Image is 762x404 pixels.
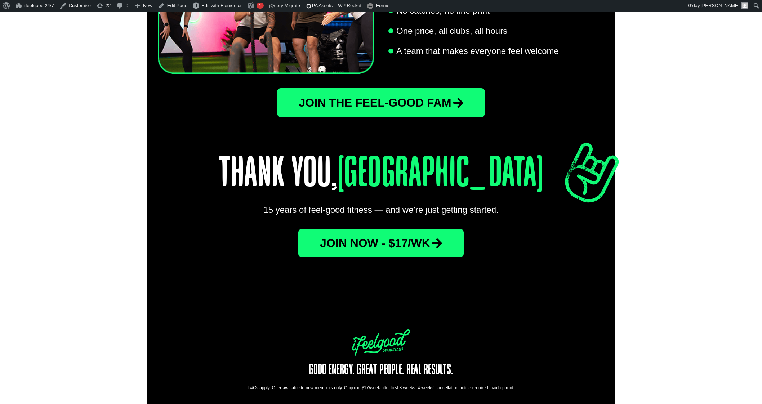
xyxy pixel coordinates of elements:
[252,363,510,377] h5: Good Energy. Great People. Real Results.
[395,24,507,37] span: One price, all clubs, all hours
[277,88,485,117] a: Join the Feel-Good Fam
[298,229,464,257] a: Join now - $17/wk
[259,3,261,8] span: 1
[201,3,242,8] span: Edit with Elementor
[151,153,612,196] h2: [GEOGRAPHIC_DATA]
[320,237,430,249] span: Join now - $17/wk
[151,385,612,391] div: T&Cs apply. Offer available to new members only. Ongoing $17/week after first 8 weeks. 4 weeks’ c...
[299,97,451,108] span: Join the Feel-Good Fam
[219,155,337,194] span: Thank You,
[701,3,739,8] span: [PERSON_NAME]
[395,45,559,58] span: A team that makes everyone feel welcome
[151,203,612,216] p: 15 years of feel-good fitness — and we’re just getting started.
